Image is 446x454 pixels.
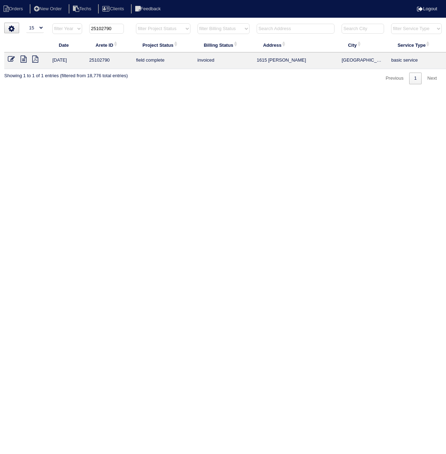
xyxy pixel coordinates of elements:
a: Clients [98,6,130,11]
th: Address: activate to sort column ascending [253,38,338,52]
td: invoiced [194,52,253,69]
input: Search ID [89,24,124,34]
th: Date [49,38,86,52]
input: Search Address [257,24,334,34]
th: Project Status: activate to sort column ascending [132,38,194,52]
li: Feedback [131,4,166,14]
a: Techs [69,6,97,11]
div: Showing 1 to 1 of 1 entries (filtered from 18,776 total entries) [4,69,128,79]
a: Logout [417,6,437,11]
a: Next [422,73,442,84]
th: Arete ID: activate to sort column ascending [86,38,132,52]
a: Previous [381,73,408,84]
li: Techs [69,4,97,14]
input: Search City [342,24,384,34]
a: 1 [409,73,422,84]
td: field complete [132,52,194,69]
li: Clients [98,4,130,14]
th: City: activate to sort column ascending [338,38,388,52]
a: New Order [30,6,67,11]
th: Service Type: activate to sort column ascending [388,38,445,52]
td: [DATE] [49,52,86,69]
td: basic service [388,52,445,69]
td: 1615 [PERSON_NAME] [253,52,338,69]
td: [GEOGRAPHIC_DATA] [338,52,388,69]
td: 25102790 [86,52,132,69]
li: New Order [30,4,67,14]
th: Billing Status: activate to sort column ascending [194,38,253,52]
